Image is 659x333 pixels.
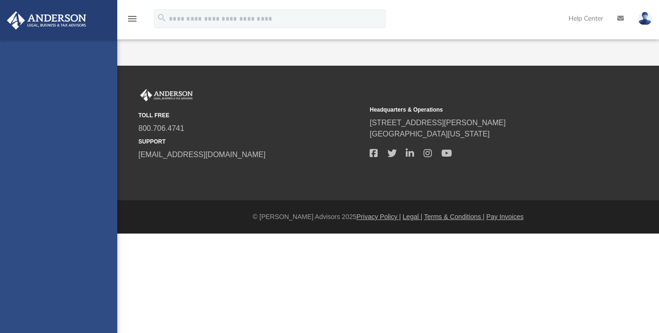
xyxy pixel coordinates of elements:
a: Privacy Policy | [356,213,401,220]
a: Terms & Conditions | [424,213,485,220]
small: SUPPORT [138,137,363,146]
small: Headquarters & Operations [370,106,594,114]
a: Pay Invoices [486,213,523,220]
i: menu [127,13,138,24]
img: Anderson Advisors Platinum Portal [4,11,89,30]
img: Anderson Advisors Platinum Portal [138,89,195,101]
a: [GEOGRAPHIC_DATA][US_STATE] [370,130,490,138]
a: menu [127,18,138,24]
a: [STREET_ADDRESS][PERSON_NAME] [370,119,506,127]
img: User Pic [638,12,652,25]
small: TOLL FREE [138,111,363,120]
div: © [PERSON_NAME] Advisors 2025 [117,212,659,222]
a: 800.706.4741 [138,124,184,132]
i: search [157,13,167,23]
a: Legal | [403,213,423,220]
a: [EMAIL_ADDRESS][DOMAIN_NAME] [138,151,265,159]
